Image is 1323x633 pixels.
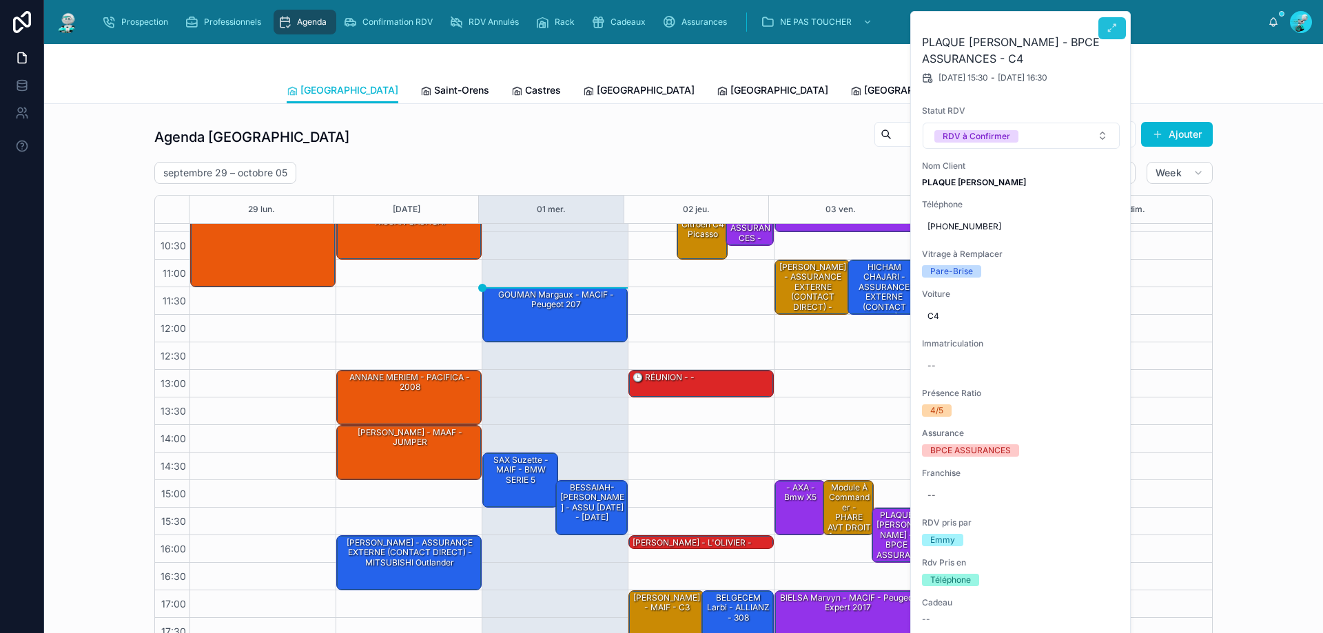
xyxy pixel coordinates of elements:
[704,592,773,624] div: BELGECEM Larbi - ALLIANZ - 308
[157,350,189,362] span: 12:30
[757,10,879,34] a: NE PAS TOUCHER
[930,444,1011,457] div: BPCE ASSURANCES
[339,10,442,34] a: Confirmation RDV
[300,83,398,97] span: [GEOGRAPHIC_DATA]
[1156,167,1182,179] span: Week
[297,17,327,28] span: Agenda
[483,453,557,507] div: SAX Suzette - MAIF - BMW SERIE 5
[923,123,1120,149] button: Select Button
[922,388,1120,399] span: Présence Ratio
[850,78,962,105] a: [GEOGRAPHIC_DATA]
[922,338,1120,349] span: Immatriculation
[922,468,1120,479] span: Franchise
[850,261,919,343] div: HICHAM CHAJARI - ASSURANCE EXTERNE (CONTACT DIRECT) - Mercedes Classe A
[362,17,433,28] span: Confirmation RDV
[511,78,561,105] a: Castres
[587,10,655,34] a: Cadeaux
[274,10,336,34] a: Agenda
[287,78,398,104] a: [GEOGRAPHIC_DATA]
[922,557,1120,568] span: Rdv Pris en
[157,377,189,389] span: 13:00
[1141,122,1213,147] button: Ajouter
[943,130,1010,143] div: RDV à Confirmer
[922,160,1120,172] span: Nom Client
[922,289,1120,300] span: Voiture
[337,426,481,479] div: [PERSON_NAME] - MAAF - JUMPER
[157,433,189,444] span: 14:00
[930,265,973,278] div: Pare-Brise
[339,426,480,449] div: [PERSON_NAME] - MAAF - JUMPER
[393,196,420,223] button: [DATE]
[525,83,561,97] span: Castres
[930,404,943,417] div: 4/5
[611,17,646,28] span: Cadeaux
[998,72,1047,83] span: [DATE] 16:30
[337,371,481,424] div: ANNANE MERIEM - PACIFICA - 2008
[339,371,480,394] div: ANNANE MERIEM - PACIFICA - 2008
[730,83,828,97] span: [GEOGRAPHIC_DATA]
[825,481,872,574] div: Module à commander - PHARE AVT DROIT [PERSON_NAME] - MMA - classe A
[555,17,575,28] span: Rack
[339,537,480,569] div: [PERSON_NAME] - ASSURANCE EXTERNE (CONTACT DIRECT) - MITSUBISHI Outlander
[558,481,627,524] div: BESSAIAH-[PERSON_NAME] - ASSU [DATE] - [DATE]
[157,405,189,417] span: 13:30
[922,597,1120,608] span: Cadeau
[823,481,873,535] div: Module à commander - PHARE AVT DROIT [PERSON_NAME] - MMA - classe A
[922,517,1120,528] span: RDV pris par
[777,592,919,614] div: BIELSA Marvyn - MACIF - Peugeot Expert 2017
[157,322,189,334] span: 12:00
[91,7,1268,37] div: scrollable content
[922,614,930,625] span: --
[930,574,971,586] div: Téléphone
[98,10,178,34] a: Prospection
[485,289,626,311] div: GOUMAN Margaux - MACIF - Peugeot 207
[337,536,481,590] div: [PERSON_NAME] - ASSURANCE EXTERNE (CONTACT DIRECT) - MITSUBISHI Outlander
[629,536,773,550] div: [PERSON_NAME] - L'OLIVIER -
[157,460,189,472] span: 14:30
[825,196,856,223] button: 03 ven.
[121,17,168,28] span: Prospection
[922,34,1120,67] h2: PLAQUE [PERSON_NAME] - BPCE ASSURANCES - C4
[922,428,1120,439] span: Assurance
[157,240,189,251] span: 10:30
[683,196,710,223] button: 02 jeu.
[157,212,189,224] span: 10:00
[204,17,261,28] span: Professionnels
[780,17,852,28] span: NE PAS TOUCHER
[874,509,919,571] div: PLAQUE [PERSON_NAME] - BPCE ASSURANCES - C4
[420,78,489,105] a: Saint-Orens
[537,196,566,223] div: 01 mer.
[158,488,189,499] span: 15:00
[991,72,995,83] span: -
[775,260,850,314] div: [PERSON_NAME] - ASSURANCE EXTERNE (CONTACT DIRECT) - PEUGEOT Partner
[434,83,489,97] span: Saint-Orens
[930,534,955,546] div: Emmy
[159,267,189,279] span: 11:00
[55,11,80,33] img: App logo
[631,371,696,384] div: 🕒 RÉUNION - -
[629,371,773,397] div: 🕒 RÉUNION - -
[927,311,1115,322] span: C4
[158,515,189,527] span: 15:30
[927,360,936,371] div: --
[483,288,627,342] div: GOUMAN Margaux - MACIF - Peugeot 207
[864,83,962,97] span: [GEOGRAPHIC_DATA]
[158,598,189,610] span: 17:00
[248,196,275,223] button: 29 lun.
[181,10,271,34] a: Professionnels
[777,481,824,504] div: - AXA - bmw x5
[922,249,1120,260] span: Vitrage à Remplacer
[631,592,703,614] div: [PERSON_NAME] - MAIF - C3
[154,127,349,147] h1: Agenda [GEOGRAPHIC_DATA]
[872,508,919,562] div: PLAQUE [PERSON_NAME] - BPCE ASSURANCES - C4
[631,537,753,549] div: [PERSON_NAME] - L'OLIVIER -
[157,543,189,554] span: 16:00
[927,221,1115,232] span: [PHONE_NUMBER]
[1147,162,1213,184] button: Week
[922,177,1026,187] strong: PLAQUE [PERSON_NAME]
[445,10,529,34] a: RDV Annulés
[939,72,988,83] span: [DATE] 15:30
